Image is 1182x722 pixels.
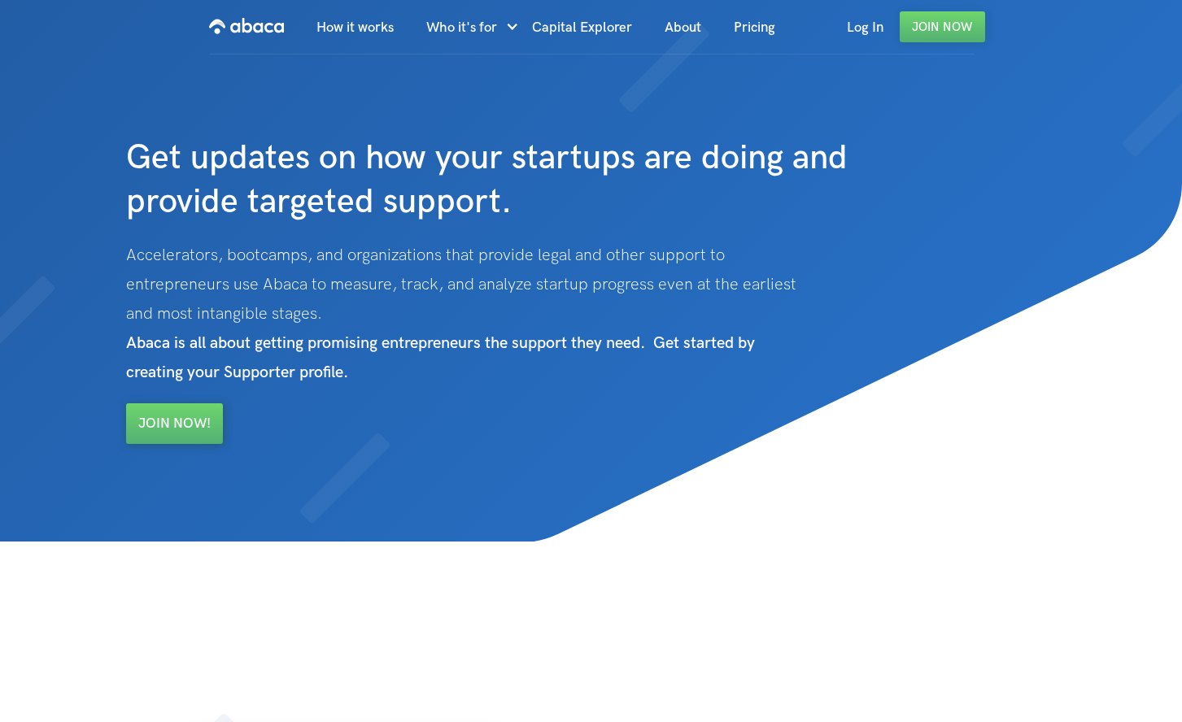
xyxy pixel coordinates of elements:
[126,403,223,444] a: Join Now!
[900,11,985,42] a: Join Now
[126,55,863,224] h1: Get updates on how your startups are doing and provide targeted support.
[209,13,284,39] img: Abaca logo
[126,241,855,387] p: Accelerators, bootcamps, and organizations that provide legal and other support to entrepreneurs ...
[126,333,755,382] strong: Abaca is all about getting promising entrepreneurs the support they need. Get started by creating...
